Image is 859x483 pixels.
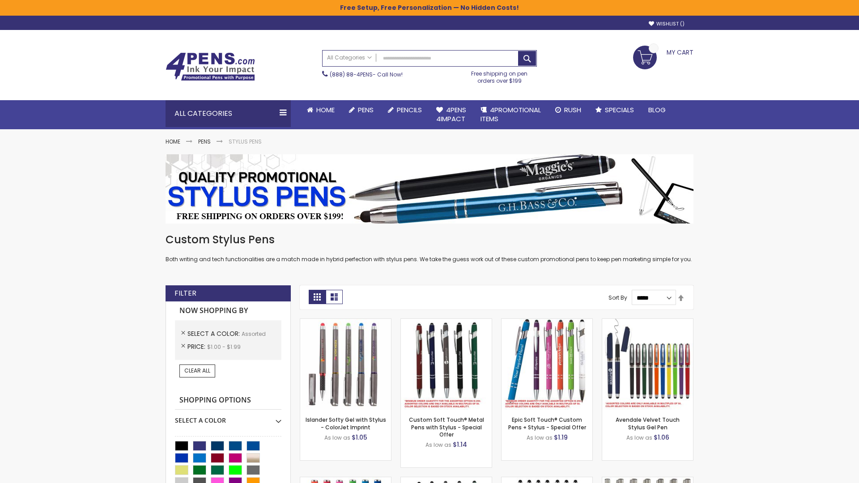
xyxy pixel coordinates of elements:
[342,100,381,120] a: Pens
[401,319,492,410] img: Custom Soft Touch® Metal Pens with Stylus-Assorted
[508,416,586,431] a: Epic Soft Touch® Custom Pens + Stylus - Special Offer
[352,433,367,442] span: $1.05
[316,105,335,114] span: Home
[229,138,262,145] strong: Stylus Pens
[608,294,627,301] label: Sort By
[462,67,537,85] div: Free shipping on pen orders over $199
[166,138,180,145] a: Home
[616,416,680,431] a: Avendale Velvet Touch Stylus Gel Pen
[300,100,342,120] a: Home
[397,105,422,114] span: Pencils
[306,416,386,431] a: Islander Softy Gel with Stylus - ColorJet Imprint
[330,71,373,78] a: (888) 88-4PENS
[166,52,255,81] img: 4Pens Custom Pens and Promotional Products
[174,288,196,298] strong: Filter
[648,105,666,114] span: Blog
[166,233,693,247] h1: Custom Stylus Pens
[166,233,693,263] div: Both writing and tech functionalities are a match made in hybrid perfection with stylus pens. We ...
[473,100,548,129] a: 4PROMOTIONALITEMS
[436,105,466,123] span: 4Pens 4impact
[527,434,553,441] span: As low as
[187,329,242,338] span: Select A Color
[626,434,652,441] span: As low as
[409,416,484,438] a: Custom Soft Touch® Metal Pens with Stylus - Special Offer
[654,433,669,442] span: $1.06
[401,318,492,326] a: Custom Soft Touch® Metal Pens with Stylus-Assorted
[502,319,592,410] img: 4P-MS8B-Assorted
[323,51,376,65] a: All Categories
[207,343,241,351] span: $1.00 - $1.99
[175,410,281,425] div: Select A Color
[175,391,281,410] strong: Shopping Options
[588,100,641,120] a: Specials
[324,434,350,441] span: As low as
[481,105,541,123] span: 4PROMOTIONAL ITEMS
[300,319,391,410] img: Islander Softy Gel with Stylus - ColorJet Imprint-Assorted
[425,441,451,449] span: As low as
[502,318,592,326] a: 4P-MS8B-Assorted
[554,433,568,442] span: $1.19
[175,301,281,320] strong: Now Shopping by
[179,364,215,377] a: Clear All
[358,105,374,114] span: Pens
[198,138,211,145] a: Pens
[309,290,326,304] strong: Grid
[649,21,685,27] a: Wishlist
[187,342,207,351] span: Price
[453,440,467,449] span: $1.14
[330,71,403,78] span: - Call Now!
[605,105,634,114] span: Specials
[548,100,588,120] a: Rush
[300,318,391,326] a: Islander Softy Gel with Stylus - ColorJet Imprint-Assorted
[602,318,693,326] a: Avendale Velvet Touch Stylus Gel Pen-Assorted
[184,367,210,374] span: Clear All
[242,330,266,338] span: Assorted
[429,100,473,129] a: 4Pens4impact
[602,319,693,410] img: Avendale Velvet Touch Stylus Gel Pen-Assorted
[564,105,581,114] span: Rush
[327,54,372,61] span: All Categories
[166,154,693,224] img: Stylus Pens
[166,100,291,127] div: All Categories
[381,100,429,120] a: Pencils
[641,100,673,120] a: Blog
